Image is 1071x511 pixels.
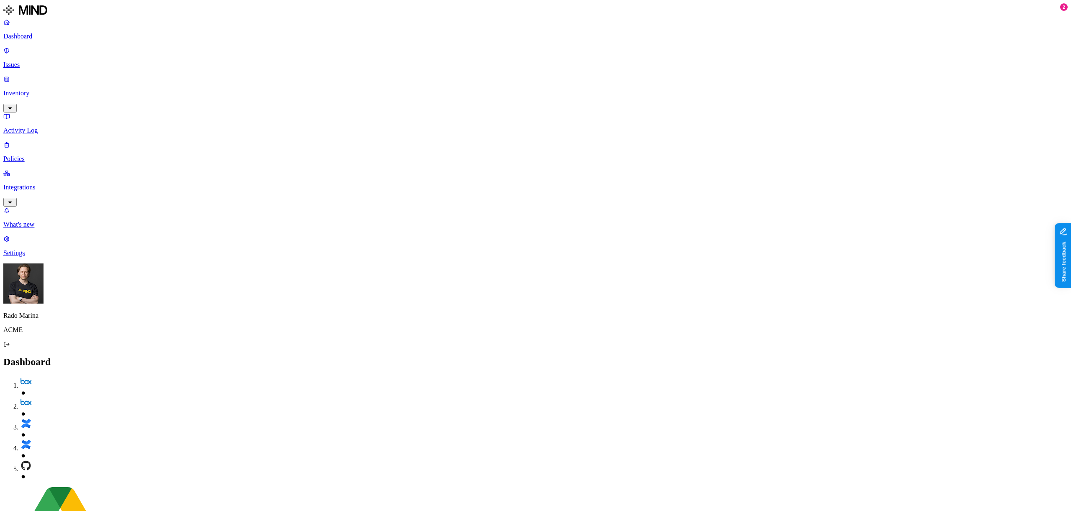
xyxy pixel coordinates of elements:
[3,263,44,304] img: Rado Marina
[3,61,1068,69] p: Issues
[3,326,1068,334] p: ACME
[3,3,47,17] img: MIND
[3,127,1068,134] p: Activity Log
[20,418,32,429] img: confluence.svg
[3,18,1068,40] a: Dashboard
[3,221,1068,228] p: What's new
[3,155,1068,163] p: Policies
[20,376,32,388] img: box.svg
[1060,3,1068,11] div: 2
[3,249,1068,257] p: Settings
[3,235,1068,257] a: Settings
[3,89,1068,97] p: Inventory
[20,397,32,409] img: box.svg
[3,356,1068,368] h2: Dashboard
[3,184,1068,191] p: Integrations
[3,169,1068,205] a: Integrations
[3,47,1068,69] a: Issues
[3,33,1068,40] p: Dashboard
[3,141,1068,163] a: Policies
[20,460,32,471] img: github.svg
[3,112,1068,134] a: Activity Log
[3,3,1068,18] a: MIND
[20,439,32,450] img: confluence.svg
[3,75,1068,111] a: Inventory
[3,207,1068,228] a: What's new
